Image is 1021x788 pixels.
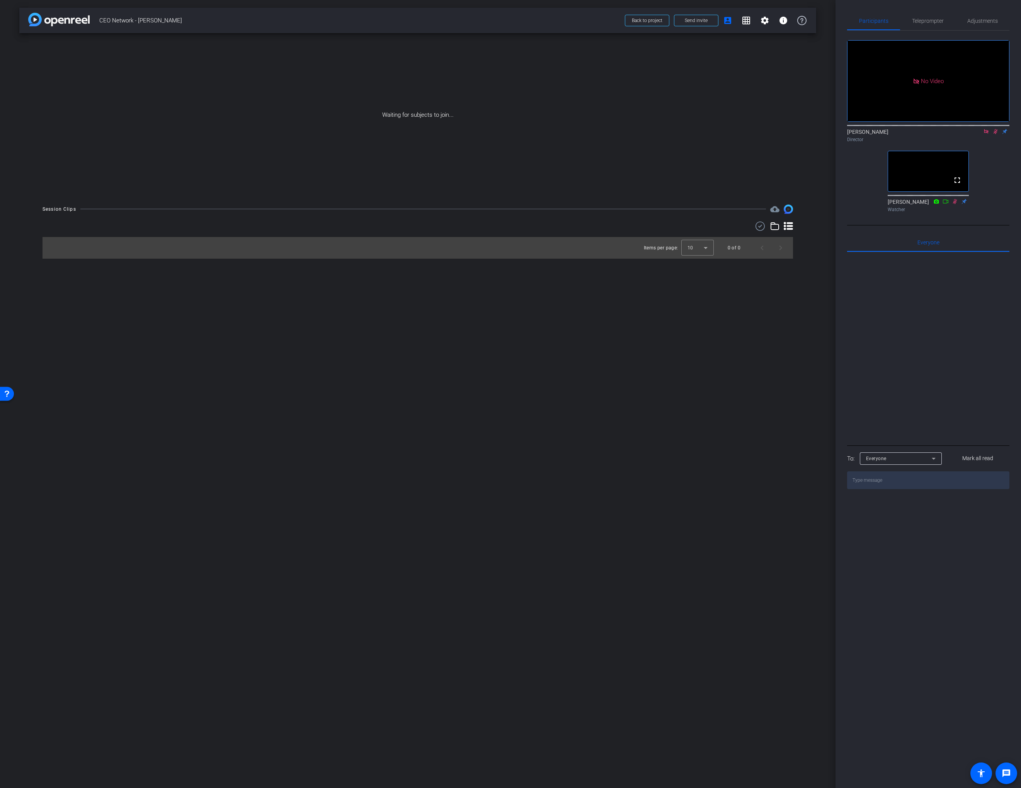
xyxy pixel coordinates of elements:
div: [PERSON_NAME] [847,128,1009,143]
span: CEO Network - [PERSON_NAME] [99,13,620,28]
mat-icon: fullscreen [953,176,962,185]
span: Adjustments [967,18,998,24]
div: Session Clips [43,205,76,213]
div: [PERSON_NAME] [888,198,969,213]
div: Watcher [888,206,969,213]
span: Send invite [685,17,708,24]
div: 0 of 0 [728,244,740,252]
mat-icon: settings [760,16,769,25]
span: Participants [859,18,888,24]
button: Next page [771,239,790,257]
span: Back to project [632,18,662,23]
mat-icon: account_box [723,16,732,25]
mat-icon: grid_on [742,16,751,25]
mat-icon: info [779,16,788,25]
mat-icon: message [1002,769,1011,778]
div: Waiting for subjects to join... [19,33,816,197]
span: Everyone [866,456,887,461]
span: Destinations for your clips [770,205,779,214]
div: To: [847,454,854,463]
img: app-logo [28,13,90,26]
button: Mark all read [946,452,1010,466]
button: Previous page [753,239,771,257]
span: Teleprompter [912,18,944,24]
div: Director [847,136,1009,143]
mat-icon: accessibility [977,769,986,778]
button: Send invite [674,15,718,26]
span: Everyone [917,240,939,245]
button: Back to project [625,15,669,26]
div: Items per page: [644,244,678,252]
mat-icon: cloud_upload [770,205,779,214]
span: Mark all read [962,454,993,462]
img: Session clips [784,205,793,214]
span: No Video [921,77,944,84]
